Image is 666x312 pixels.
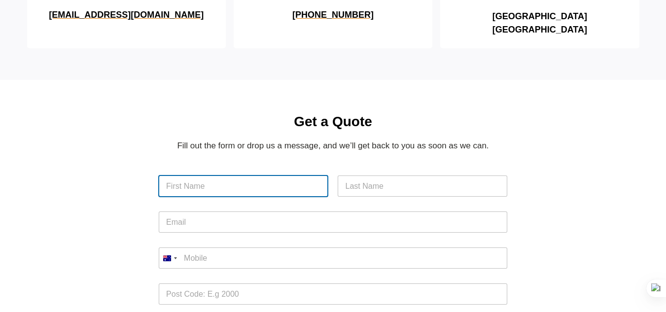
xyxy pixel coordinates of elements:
input: Mobile [159,247,507,269]
input: Last Name [338,175,507,197]
p: Fill out the form or drop us a message, and we’ll get back to you as soon as we can. [159,139,507,152]
button: Selected country [159,247,180,269]
input: Post Code: E.g 2000 [159,283,507,305]
h6: [GEOGRAPHIC_DATA] [GEOGRAPHIC_DATA] [452,10,627,36]
input: Email [159,211,507,233]
input: First Name [159,175,328,197]
h2: Get a Quote [159,111,507,132]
